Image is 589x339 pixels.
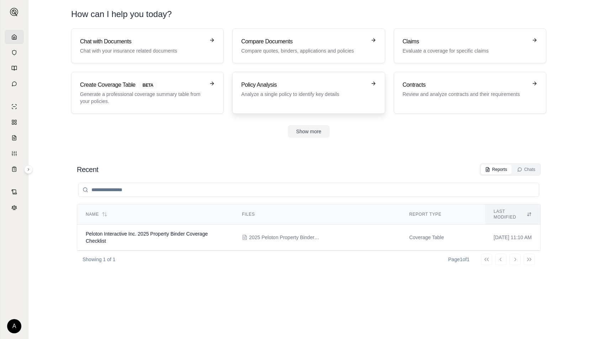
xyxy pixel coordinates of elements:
p: Compare quotes, binders, applications and policies [241,47,366,54]
td: [DATE] 11:10 AM [485,225,540,251]
a: ClaimsEvaluate a coverage for specific claims [394,28,546,63]
a: Create Coverage TableBETAGenerate a professional coverage summary table from your policies. [71,72,224,114]
a: Prompt Library [5,61,24,75]
td: Coverage Table [400,225,485,251]
div: A [7,319,21,333]
button: Show more [288,125,330,138]
h3: Policy Analysis [241,81,366,89]
a: Custom Report [5,146,24,161]
a: Legal Search Engine [5,200,24,215]
div: Name [86,211,225,217]
a: Policy AnalysisAnalyze a single policy to identify key details [232,72,385,114]
span: BETA [138,81,158,89]
a: Compare DocumentsCompare quotes, binders, applications and policies [232,28,385,63]
h3: Create Coverage Table [80,81,205,89]
h1: How can I help you today? [71,9,546,20]
div: Reports [485,167,507,172]
a: ContractsReview and analyze contracts and their requirements [394,72,546,114]
h3: Claims [403,37,527,46]
a: Contract Analysis [5,185,24,199]
button: Expand sidebar [7,5,21,19]
span: Peloton Interactive Inc. 2025 Property Binder Coverage Checklist [86,231,208,244]
img: Expand sidebar [10,8,18,16]
a: Policy Comparisons [5,115,24,129]
a: Chat [5,77,24,91]
a: Chat with DocumentsChat with your insurance related documents [71,28,224,63]
p: Evaluate a coverage for specific claims [403,47,527,54]
a: Single Policy [5,99,24,114]
h3: Chat with Documents [80,37,205,46]
p: Chat with your insurance related documents [80,47,205,54]
button: Expand sidebar [24,165,33,174]
span: 2025 Peloton Property Binder The Hartford rate guarantee.pdf [249,234,320,241]
button: Chats [513,165,540,174]
p: Generate a professional coverage summary table from your policies. [80,91,205,105]
h3: Contracts [403,81,527,89]
p: Analyze a single policy to identify key details [241,91,366,98]
h3: Compare Documents [241,37,366,46]
a: Coverage Table [5,162,24,176]
a: Documents Vault [5,45,24,60]
th: Report Type [400,204,485,225]
th: Files [233,204,400,225]
p: Review and analyze contracts and their requirements [403,91,527,98]
p: Showing 1 of 1 [83,256,116,263]
div: Chats [517,167,535,172]
button: Reports [481,165,511,174]
a: Home [5,30,24,44]
h2: Recent [77,165,98,174]
a: Claim Coverage [5,131,24,145]
div: Last modified [494,209,532,220]
div: Page 1 of 1 [448,256,469,263]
